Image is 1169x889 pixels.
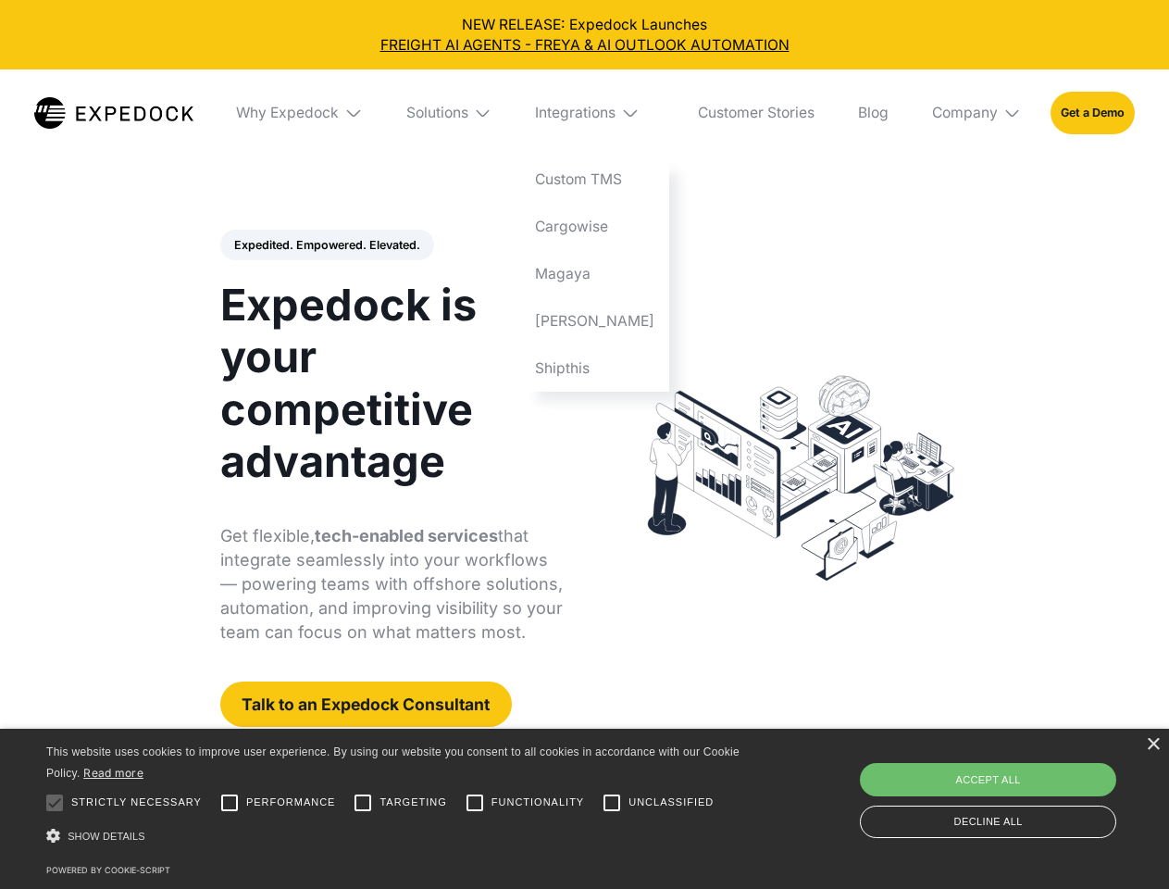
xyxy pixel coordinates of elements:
[83,766,143,780] a: Read more
[15,35,1155,56] a: FREIGHT AI AGENTS - FREYA & AI OUTLOOK AUTOMATION
[379,795,446,810] span: Targeting
[843,69,902,157] a: Blog
[406,104,468,122] div: Solutions
[521,344,669,392] a: Shipthis
[917,69,1036,157] div: Company
[683,69,828,157] a: Customer Stories
[521,250,669,297] a: Magaya
[392,69,506,157] div: Solutions
[1051,92,1135,133] a: Get a Demo
[71,795,202,810] span: Strictly necessary
[46,824,746,849] div: Show details
[46,865,170,875] a: Powered by cookie-script
[68,831,145,842] span: Show details
[220,279,564,487] h1: Expedock is your competitive advantage
[491,795,584,810] span: Functionality
[521,204,669,251] a: Cargowise
[521,297,669,344] a: [PERSON_NAME]
[220,682,512,727] a: Talk to an Expedock Consultant
[521,69,669,157] div: Integrations
[15,15,1155,56] div: NEW RELEASE: Expedock Launches
[628,795,714,810] span: Unclassified
[46,745,740,780] span: This website uses cookies to improve user experience. By using our website you consent to all coo...
[220,524,564,645] p: Get flexible, that integrate seamlessly into your workflows — powering teams with offshore soluti...
[246,795,336,810] span: Performance
[535,104,616,122] div: Integrations
[315,526,498,545] strong: tech-enabled services
[861,689,1169,889] iframe: Chat Widget
[521,157,669,392] nav: Integrations
[222,69,378,157] div: Why Expedock
[932,104,998,122] div: Company
[521,157,669,204] a: Custom TMS
[236,104,339,122] div: Why Expedock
